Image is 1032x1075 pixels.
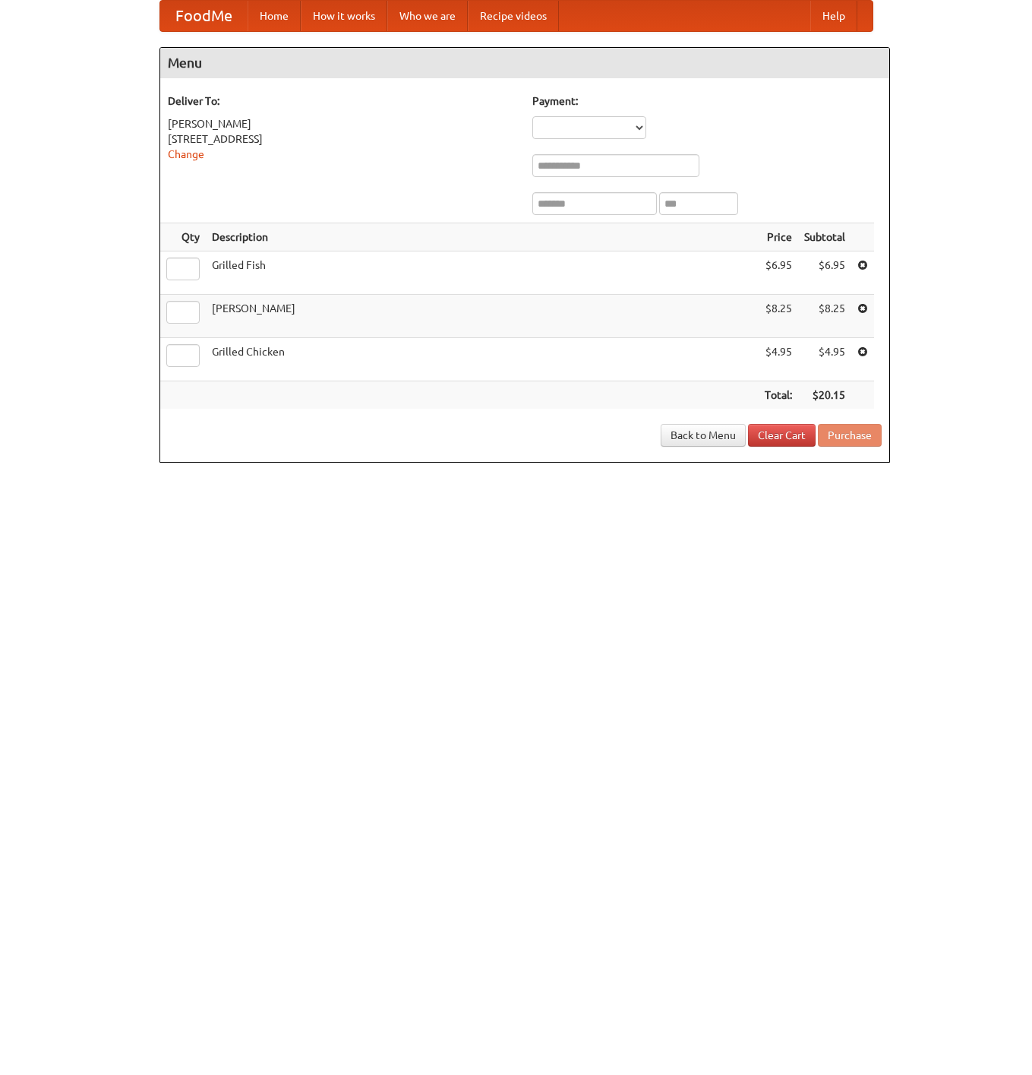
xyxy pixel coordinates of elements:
[387,1,468,31] a: Who we are
[759,223,798,251] th: Price
[160,1,248,31] a: FoodMe
[759,251,798,295] td: $6.95
[759,295,798,338] td: $8.25
[748,424,816,447] a: Clear Cart
[206,338,759,381] td: Grilled Chicken
[206,295,759,338] td: [PERSON_NAME]
[168,93,517,109] h5: Deliver To:
[168,116,517,131] div: [PERSON_NAME]
[661,424,746,447] a: Back to Menu
[798,223,851,251] th: Subtotal
[798,338,851,381] td: $4.95
[798,251,851,295] td: $6.95
[798,381,851,409] th: $20.15
[532,93,882,109] h5: Payment:
[160,48,889,78] h4: Menu
[798,295,851,338] td: $8.25
[759,381,798,409] th: Total:
[759,338,798,381] td: $4.95
[206,251,759,295] td: Grilled Fish
[810,1,857,31] a: Help
[168,148,204,160] a: Change
[206,223,759,251] th: Description
[160,223,206,251] th: Qty
[818,424,882,447] button: Purchase
[468,1,559,31] a: Recipe videos
[168,131,517,147] div: [STREET_ADDRESS]
[248,1,301,31] a: Home
[301,1,387,31] a: How it works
